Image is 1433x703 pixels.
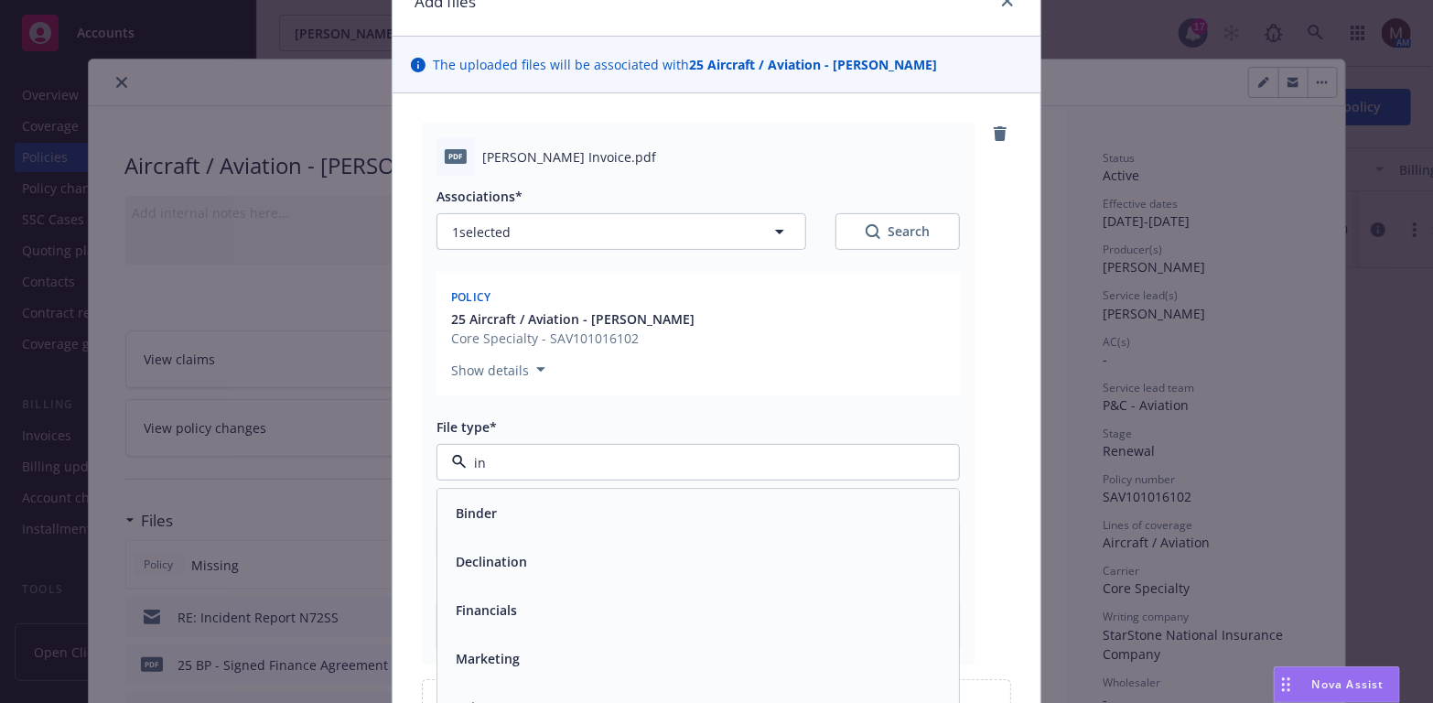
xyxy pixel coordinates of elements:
[456,553,527,572] button: Declination
[456,601,517,621] button: Financials
[1275,667,1298,702] div: Drag to move
[1312,676,1385,692] span: Nova Assist
[456,650,520,669] button: Marketing
[1274,666,1400,703] button: Nova Assist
